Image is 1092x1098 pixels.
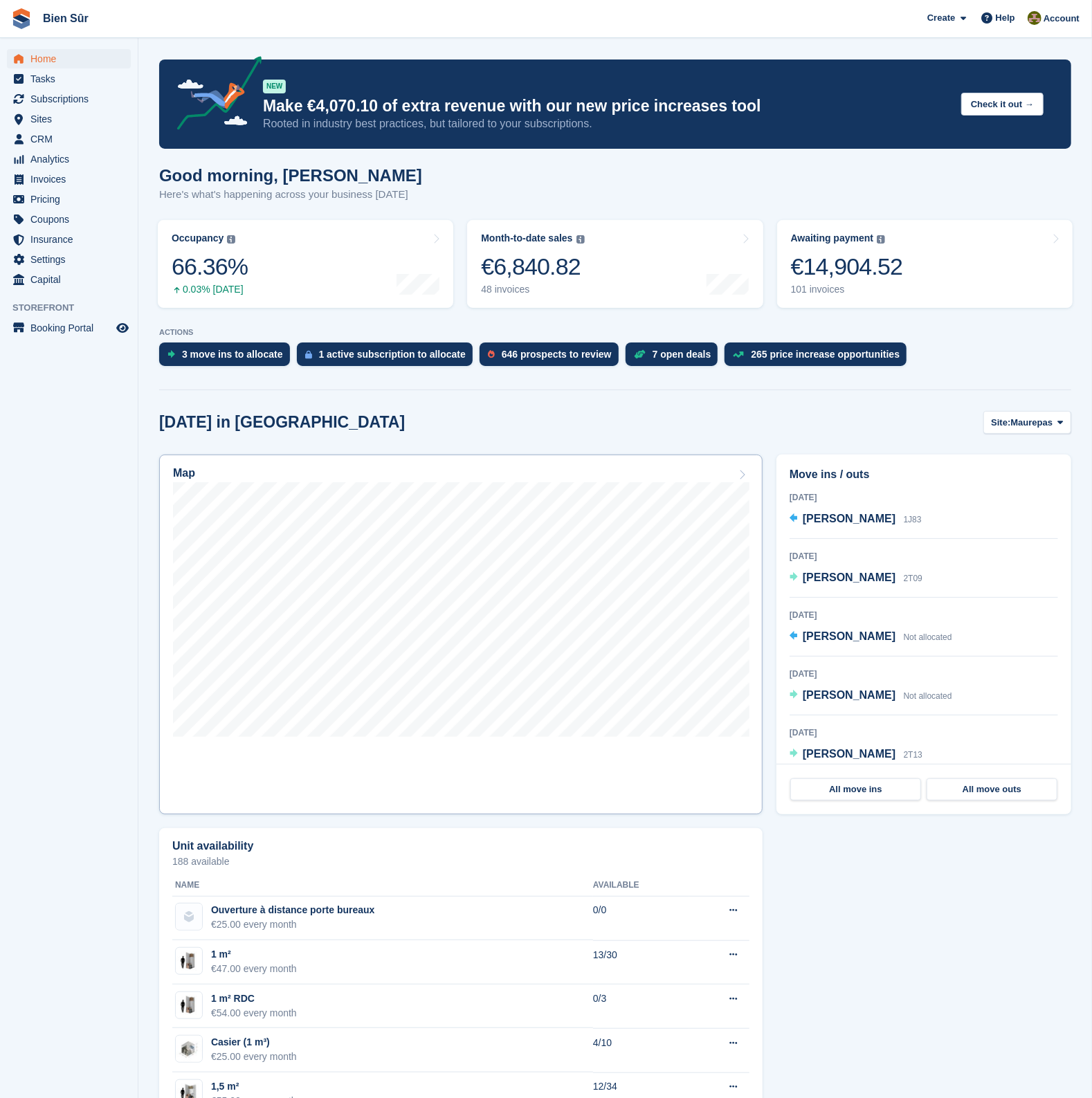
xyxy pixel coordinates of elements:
[725,342,913,373] a: 265 price increase opportunities
[30,210,113,229] span: Coupons
[7,69,131,89] a: menu
[158,220,453,308] a: Occupancy 66.36% 0.03% [DATE]
[803,748,895,760] span: [PERSON_NAME]
[176,951,202,971] img: box-1m2.jpg
[159,455,763,814] a: Map
[751,349,900,360] div: 265 price increase opportunities
[176,995,202,1015] img: box-1m2.jpg
[790,609,1058,621] div: [DATE]
[305,350,312,359] img: active_subscription_to_allocate_icon-d502201f5373d7db506a760aba3b589e785aa758c864c3986d89f69b8ff3...
[12,301,138,315] span: Storefront
[488,350,495,358] img: prospect-51fa495bee0391a8d652442698ab0144808aea92771e9ea1ae160a38d050c398.svg
[7,89,131,109] a: menu
[593,985,689,1029] td: 0/3
[790,668,1058,680] div: [DATE]
[30,270,113,289] span: Capital
[227,235,235,244] img: icon-info-grey-7440780725fd019a000dd9b08b2336e03edf1995a4989e88bcd33f0948082b44.svg
[30,230,113,249] span: Insurance
[996,11,1015,25] span: Help
[927,778,1057,800] a: All move outs
[904,574,922,583] span: 2T09
[37,7,94,30] a: Bien Sûr
[467,220,763,308] a: Month-to-date sales €6,840.82 48 invoices
[7,250,131,269] a: menu
[211,1050,297,1064] div: €25.00 every month
[30,129,113,149] span: CRM
[733,351,744,358] img: price_increase_opportunities-93ffe204e8149a01c8c9dc8f82e8f89637d9d84a8eef4429ea346261dce0b2c0.svg
[172,232,224,244] div: Occupancy
[593,875,689,897] th: Available
[593,1028,689,1072] td: 4/10
[7,230,131,249] a: menu
[7,149,131,169] a: menu
[211,917,375,932] div: €25.00 every month
[626,342,725,373] a: 7 open deals
[30,69,113,89] span: Tasks
[167,350,175,358] img: move_ins_to_allocate_icon-fdf77a2bb77ea45bf5b3d319d69a93e2d87916cf1d5bf7949dd705db3b84f3ca.svg
[30,250,113,269] span: Settings
[7,190,131,209] a: menu
[211,947,297,962] div: 1 m²
[263,116,950,131] p: Rooted in industry best practices, but tailored to your subscriptions.
[7,170,131,189] a: menu
[790,466,1058,483] h2: Move ins / outs
[904,515,922,524] span: 1J83
[790,569,922,587] a: [PERSON_NAME] 2T09
[904,691,952,701] span: Not allocated
[777,220,1073,308] a: Awaiting payment €14,904.52 101 invoices
[927,11,955,25] span: Create
[791,253,903,281] div: €14,904.52
[159,187,422,203] p: Here's what's happening across your business [DATE]
[7,210,131,229] a: menu
[7,318,131,338] a: menu
[7,129,131,149] a: menu
[211,991,297,1006] div: 1 m² RDC
[263,96,950,116] p: Make €4,070.10 of extra revenue with our new price increases tool
[790,511,922,529] a: [PERSON_NAME] 1J83
[172,875,593,897] th: Name
[159,342,297,373] a: 3 move ins to allocate
[803,571,895,583] span: [PERSON_NAME]
[790,746,922,764] a: [PERSON_NAME] 2T13
[30,318,113,338] span: Booking Portal
[803,630,895,642] span: [PERSON_NAME]
[791,284,903,295] div: 101 invoices
[211,962,297,976] div: €47.00 every month
[576,235,585,244] img: icon-info-grey-7440780725fd019a000dd9b08b2336e03edf1995a4989e88bcd33f0948082b44.svg
[653,349,711,360] div: 7 open deals
[961,93,1044,116] button: Check it out →
[159,413,405,432] h2: [DATE] in [GEOGRAPHIC_DATA]
[790,778,921,800] a: All move ins
[297,342,480,373] a: 1 active subscription to allocate
[30,190,113,209] span: Pricing
[30,149,113,169] span: Analytics
[634,349,646,359] img: deal-1b604bf984904fb50ccaf53a9ad4b4a5d6e5aea283cecdc64d6e3604feb123c2.svg
[165,56,262,135] img: price-adjustments-announcement-icon-8257ccfd72463d97f412b2fc003d46551f7dbcb40ab6d574587a9cd5c0d94...
[791,232,874,244] div: Awaiting payment
[176,904,202,930] img: blank-unit-type-icon-ffbac7b88ba66c5e286b0e438baccc4b9c83835d4c34f86887a83fc20ec27e7b.svg
[211,1035,297,1050] div: Casier (1 m³)
[480,342,626,373] a: 646 prospects to review
[481,232,572,244] div: Month-to-date sales
[593,940,689,985] td: 13/30
[211,1006,297,1021] div: €54.00 every month
[182,349,283,360] div: 3 move ins to allocate
[904,750,922,760] span: 2T13
[114,320,131,336] a: Preview store
[1044,12,1080,26] span: Account
[30,89,113,109] span: Subscriptions
[11,8,32,29] img: stora-icon-8386f47178a22dfd0bd8f6a31ec36ba5ce8667c1dd55bd0f319d3a0aa187defe.svg
[790,550,1058,562] div: [DATE]
[790,628,952,646] a: [PERSON_NAME] Not allocated
[319,349,466,360] div: 1 active subscription to allocate
[481,253,584,281] div: €6,840.82
[803,689,895,701] span: [PERSON_NAME]
[172,253,248,281] div: 66.36%
[159,328,1071,337] p: ACTIONS
[7,270,131,289] a: menu
[159,166,422,185] h1: Good morning, [PERSON_NAME]
[983,411,1071,434] button: Site: Maurepas
[211,903,375,917] div: Ouverture à distance porte bureaux
[593,896,689,940] td: 0/0
[30,170,113,189] span: Invoices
